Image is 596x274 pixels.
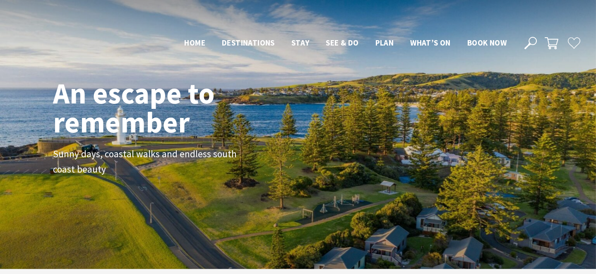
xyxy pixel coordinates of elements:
[410,38,451,48] span: What’s On
[222,38,275,48] span: Destinations
[53,79,281,137] h1: An escape to remember
[184,38,205,48] span: Home
[467,38,507,48] span: Book now
[53,147,239,177] p: Sunny days, coastal walks and endless south coast beauty
[176,36,515,50] nav: Main Menu
[375,38,394,48] span: Plan
[326,38,358,48] span: See & Do
[291,38,310,48] span: Stay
